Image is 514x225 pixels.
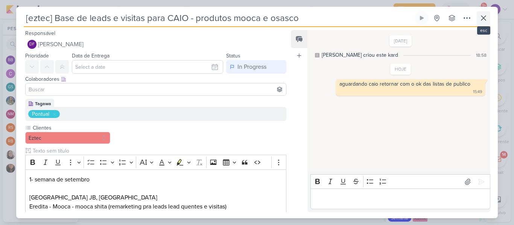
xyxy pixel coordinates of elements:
[72,60,223,74] input: Select a date
[27,40,36,49] div: Diego Freitas
[322,51,398,59] div: [PERSON_NAME] criou este kard
[310,189,490,209] div: Editor editing area: main
[25,53,49,59] label: Prioridade
[473,89,482,95] div: 15:49
[32,110,49,118] div: Pontual
[27,85,284,94] input: Buscar
[38,40,84,49] span: [PERSON_NAME]
[477,26,490,35] div: esc
[25,30,55,36] label: Responsável
[31,147,286,155] input: Texto sem título
[419,15,425,21] div: Ligar relógio
[29,42,35,47] p: DF
[237,62,266,71] div: In Progress
[226,60,286,74] button: In Progress
[35,100,51,107] div: Tagawa
[72,53,109,59] label: Data de Entrega
[25,38,286,51] button: DF [PERSON_NAME]
[310,174,490,189] div: Editor toolbar
[226,53,240,59] label: Status
[25,155,286,169] div: Editor toolbar
[32,124,110,132] label: Clientes
[29,175,282,211] p: 1- semana de setembro [GEOGRAPHIC_DATA] JB, [GEOGRAPHIC_DATA] Eredita - Mooca - mooca shita (rema...
[476,52,487,59] div: 18:58
[24,11,414,25] input: Kard Sem Título
[25,132,110,144] button: Eztec
[25,169,286,217] div: Editor editing area: main
[25,75,286,83] div: Colaboradores
[339,81,470,87] div: aguardando caio retornar com o ok das listas de publico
